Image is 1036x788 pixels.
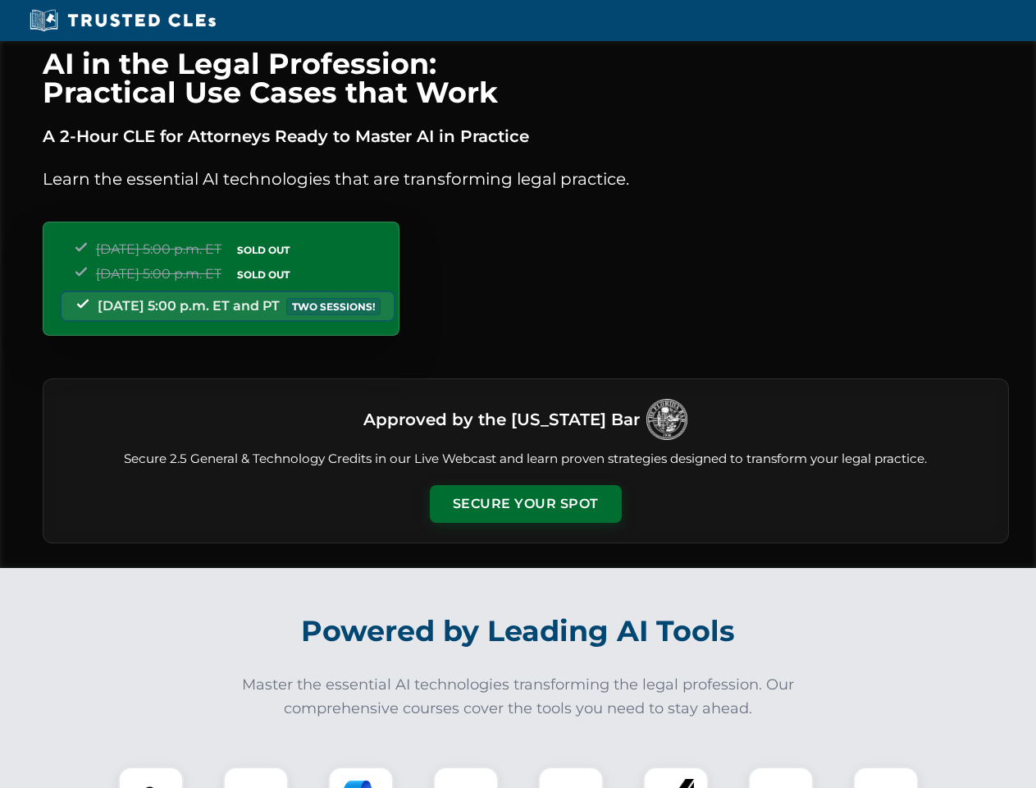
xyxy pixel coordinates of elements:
h3: Approved by the [US_STATE] Bar [363,405,640,434]
h2: Powered by Leading AI Tools [64,602,973,660]
img: Trusted CLEs [25,8,221,33]
span: [DATE] 5:00 p.m. ET [96,241,221,257]
span: SOLD OUT [231,241,295,259]
h1: AI in the Legal Profession: Practical Use Cases that Work [43,49,1009,107]
p: Master the essential AI technologies transforming the legal profession. Our comprehensive courses... [231,673,806,721]
span: [DATE] 5:00 p.m. ET [96,266,221,282]
p: A 2-Hour CLE for Attorneys Ready to Master AI in Practice [43,123,1009,149]
img: Logo [646,399,687,440]
p: Learn the essential AI technologies that are transforming legal practice. [43,166,1009,192]
button: Secure Your Spot [430,485,622,523]
p: Secure 2.5 General & Technology Credits in our Live Webcast and learn proven strategies designed ... [63,450,988,469]
span: SOLD OUT [231,266,295,283]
